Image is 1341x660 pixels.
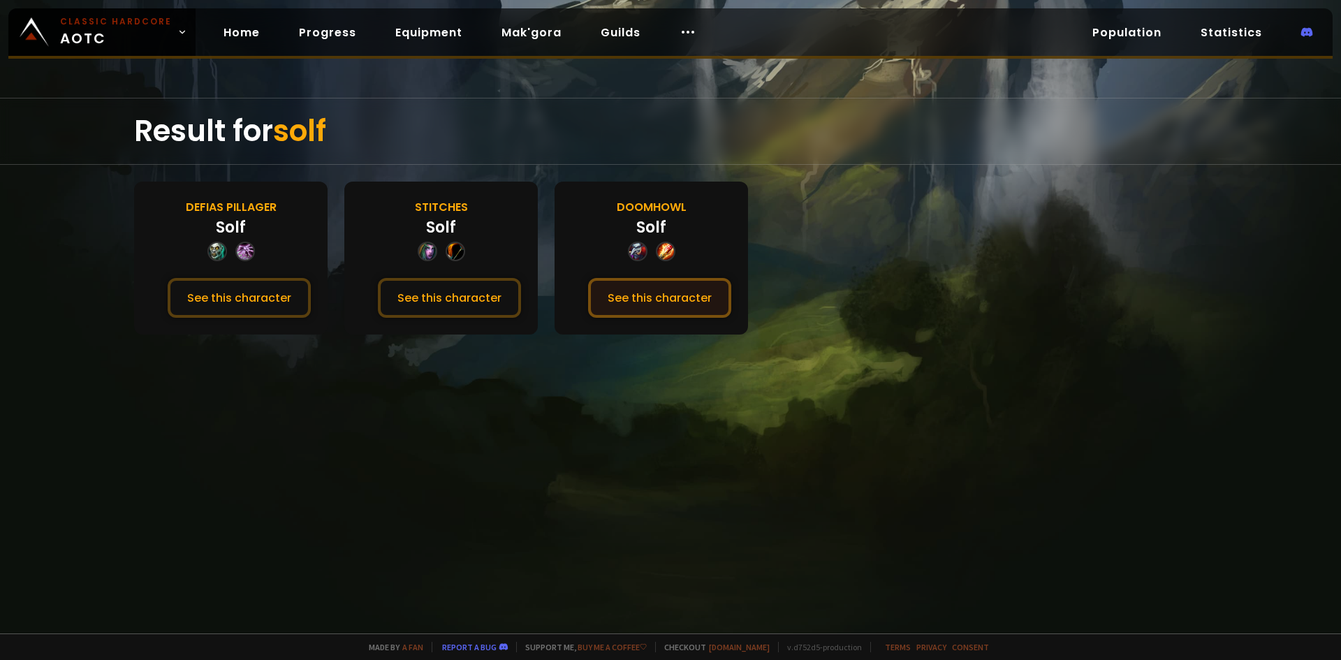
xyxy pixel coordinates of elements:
div: Solf [216,216,246,239]
a: Terms [885,642,911,652]
a: a fan [402,642,423,652]
a: [DOMAIN_NAME] [709,642,770,652]
button: See this character [168,278,311,318]
span: Made by [360,642,423,652]
button: See this character [588,278,731,318]
span: v. d752d5 - production [778,642,862,652]
a: Buy me a coffee [578,642,647,652]
a: Population [1081,18,1173,47]
a: Classic HardcoreAOTC [8,8,196,56]
span: Support me, [516,642,647,652]
a: Statistics [1189,18,1273,47]
div: Solf [636,216,666,239]
span: Checkout [655,642,770,652]
a: Guilds [589,18,652,47]
span: AOTC [60,15,172,49]
div: Solf [426,216,456,239]
a: Privacy [916,642,946,652]
div: Defias Pillager [186,198,277,216]
a: Report a bug [442,642,497,652]
div: Stitches [415,198,468,216]
div: Result for [134,98,1207,164]
a: Equipment [384,18,474,47]
button: See this character [378,278,521,318]
a: Progress [288,18,367,47]
div: Doomhowl [617,198,687,216]
span: solf [273,110,326,152]
a: Mak'gora [490,18,573,47]
a: Consent [952,642,989,652]
a: Home [212,18,271,47]
small: Classic Hardcore [60,15,172,28]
